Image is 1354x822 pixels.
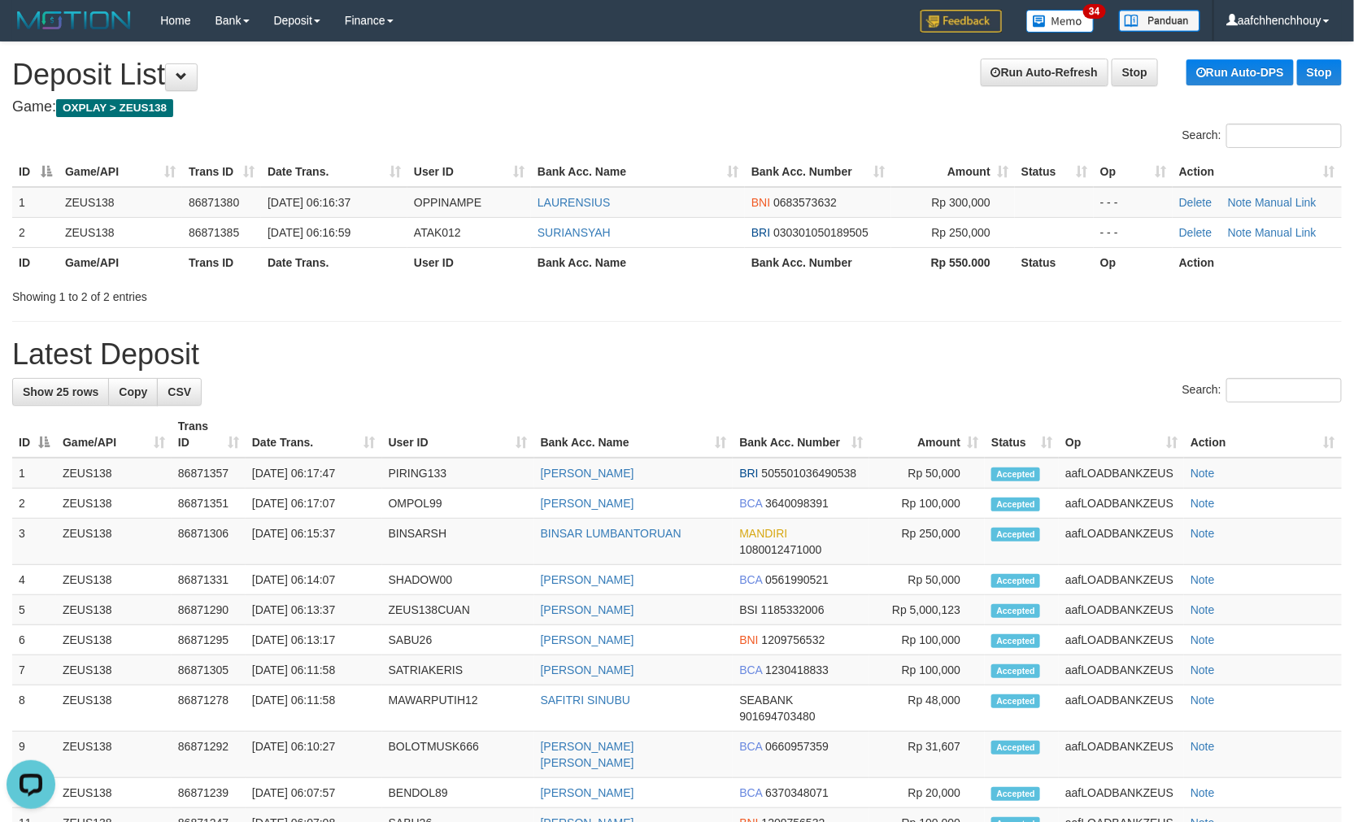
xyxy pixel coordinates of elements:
[1015,247,1094,277] th: Status
[382,565,534,595] td: SHADOW00
[739,543,821,556] span: Copy 1080012471000 to clipboard
[119,385,147,398] span: Copy
[172,595,246,625] td: 86871290
[1226,124,1342,148] input: Search:
[182,247,261,277] th: Trans ID
[1059,489,1184,519] td: aafLOADBANKZEUS
[1059,685,1184,732] td: aafLOADBANKZEUS
[172,411,246,458] th: Trans ID: activate to sort column ascending
[59,187,182,218] td: ZEUS138
[1182,378,1342,402] label: Search:
[12,685,56,732] td: 8
[991,787,1040,801] span: Accepted
[246,625,382,655] td: [DATE] 06:13:17
[12,8,136,33] img: MOTION_logo.png
[12,378,109,406] a: Show 25 rows
[1228,196,1252,209] a: Note
[765,573,829,586] span: Copy 0561990521 to clipboard
[765,663,829,676] span: Copy 1230418833 to clipboard
[12,157,59,187] th: ID: activate to sort column descending
[739,740,762,753] span: BCA
[541,497,634,510] a: [PERSON_NAME]
[12,282,552,305] div: Showing 1 to 2 of 2 entries
[541,633,634,646] a: [PERSON_NAME]
[1094,157,1173,187] th: Op: activate to sort column ascending
[1191,573,1215,586] a: Note
[56,489,172,519] td: ZEUS138
[773,226,869,239] span: Copy 030301050189505 to clipboard
[761,603,825,616] span: Copy 1185332006 to clipboard
[12,595,56,625] td: 5
[1184,411,1342,458] th: Action: activate to sort column ascending
[981,59,1108,86] a: Run Auto-Refresh
[1255,226,1317,239] a: Manual Link
[541,573,634,586] a: [PERSON_NAME]
[7,7,55,55] button: Open LiveChat chat widget
[12,247,59,277] th: ID
[246,565,382,595] td: [DATE] 06:14:07
[59,247,182,277] th: Game/API
[1186,59,1294,85] a: Run Auto-DPS
[246,595,382,625] td: [DATE] 06:13:37
[1191,497,1215,510] a: Note
[541,527,681,540] a: BINSAR LUMBANTORUAN
[12,458,56,489] td: 1
[739,527,787,540] span: MANDIRI
[869,595,985,625] td: Rp 5,000,123
[1094,247,1173,277] th: Op
[261,157,407,187] th: Date Trans.: activate to sort column ascending
[991,574,1040,588] span: Accepted
[1191,633,1215,646] a: Note
[1059,565,1184,595] td: aafLOADBANKZEUS
[1191,740,1215,753] a: Note
[189,226,239,239] span: 86871385
[773,196,837,209] span: Copy 0683573632 to clipboard
[1179,226,1212,239] a: Delete
[382,778,534,808] td: BENDOL89
[12,411,56,458] th: ID: activate to sort column descending
[869,565,985,595] td: Rp 50,000
[1191,603,1215,616] a: Note
[1112,59,1158,86] a: Stop
[172,625,246,655] td: 86871295
[1094,217,1173,247] td: - - -
[414,196,481,209] span: OPPINAMPE
[739,467,758,480] span: BRI
[172,655,246,685] td: 86871305
[172,519,246,565] td: 86871306
[59,157,182,187] th: Game/API: activate to sort column ascending
[382,595,534,625] td: ZEUS138CUAN
[59,217,182,247] td: ZEUS138
[382,489,534,519] td: OMPOL99
[1059,411,1184,458] th: Op: activate to sort column ascending
[1191,663,1215,676] a: Note
[869,655,985,685] td: Rp 100,000
[56,458,172,489] td: ZEUS138
[531,157,745,187] th: Bank Acc. Name: activate to sort column ascending
[869,411,985,458] th: Amount: activate to sort column ascending
[246,458,382,489] td: [DATE] 06:17:47
[739,786,762,799] span: BCA
[12,732,56,778] td: 9
[12,187,59,218] td: 1
[1191,694,1215,707] a: Note
[538,196,610,209] a: LAURENSIUS
[739,694,793,707] span: SEABANK
[56,99,173,117] span: OXPLAY > ZEUS138
[268,196,350,209] span: [DATE] 06:16:37
[869,625,985,655] td: Rp 100,000
[991,741,1040,755] span: Accepted
[56,519,172,565] td: ZEUS138
[246,655,382,685] td: [DATE] 06:11:58
[382,625,534,655] td: SABU26
[1226,378,1342,402] input: Search:
[1255,196,1317,209] a: Manual Link
[991,528,1040,541] span: Accepted
[172,565,246,595] td: 86871331
[762,467,857,480] span: Copy 505501036490538 to clipboard
[991,694,1040,708] span: Accepted
[1059,595,1184,625] td: aafLOADBANKZEUS
[765,786,829,799] span: Copy 6370348071 to clipboard
[891,157,1015,187] th: Amount: activate to sort column ascending
[1059,625,1184,655] td: aafLOADBANKZEUS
